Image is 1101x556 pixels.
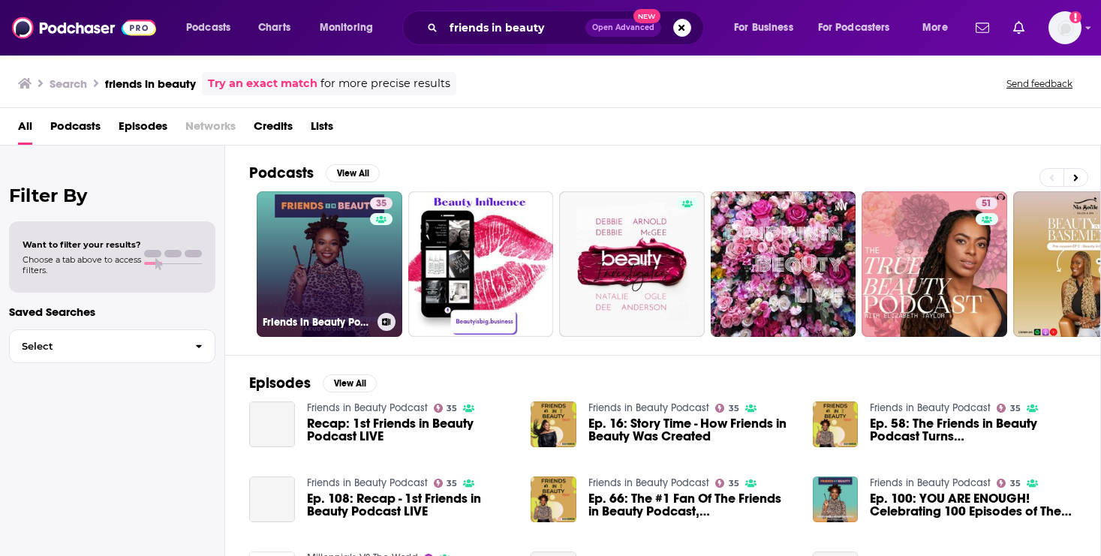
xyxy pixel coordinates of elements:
h2: Episodes [249,374,311,392]
a: All [18,114,32,145]
button: Open AdvancedNew [585,19,661,37]
a: Recap: 1st Friends in Beauty Podcast LIVE [307,417,513,443]
a: Friends in Beauty Podcast [870,476,991,489]
button: Show profile menu [1048,11,1081,44]
a: 35Friends in Beauty Podcast [257,191,402,337]
h2: Podcasts [249,164,314,182]
a: 51 [862,191,1007,337]
span: More [922,17,948,38]
button: Select [9,329,215,363]
a: EpisodesView All [249,374,377,392]
img: Ep. 58: The Friends in Beauty Podcast Turns 1 Years Old! [813,401,859,447]
span: 51 [982,197,991,212]
span: 35 [729,405,739,412]
h3: Search [50,77,87,91]
a: Friends in Beauty Podcast [307,401,428,414]
button: open menu [309,16,393,40]
a: Friends in Beauty Podcast [588,476,709,489]
span: Choose a tab above to access filters. [23,254,141,275]
span: 35 [1010,480,1021,487]
button: open menu [176,16,250,40]
span: 35 [1010,405,1021,412]
span: 35 [447,480,457,487]
span: For Business [734,17,793,38]
button: Send feedback [1002,77,1077,90]
a: Show notifications dropdown [970,15,995,41]
a: Ep. 58: The Friends in Beauty Podcast Turns 1 Years Old! [870,417,1076,443]
button: View All [326,164,380,182]
a: Ep. 16: Story Time - How Friends in Beauty Was Created [588,417,795,443]
span: Select [10,341,183,351]
span: Charts [258,17,290,38]
span: Monitoring [320,17,373,38]
p: Saved Searches [9,305,215,319]
a: 35 [370,197,393,209]
span: Logged in as maiak [1048,11,1081,44]
input: Search podcasts, credits, & more... [444,16,585,40]
a: Ep. 108: Recap - 1st Friends in Beauty Podcast LIVE [249,476,295,522]
span: Podcasts [186,17,230,38]
img: Ep. 16: Story Time - How Friends in Beauty Was Created [531,401,576,447]
a: 35 [434,479,458,488]
span: For Podcasters [818,17,890,38]
span: Ep. 66: The #1 Fan Of The Friends in Beauty Podcast, [PERSON_NAME], Interviews Me [588,492,795,518]
a: Friends in Beauty Podcast [588,401,709,414]
span: 35 [729,480,739,487]
span: New [633,9,660,23]
span: 35 [376,197,387,212]
h3: friends in beauty [105,77,196,91]
span: Open Advanced [592,24,654,32]
button: open menu [808,16,912,40]
h2: Filter By [9,185,215,206]
span: Want to filter your results? [23,239,141,250]
a: Try an exact match [208,75,317,92]
span: for more precise results [320,75,450,92]
a: PodcastsView All [249,164,380,182]
button: open menu [912,16,967,40]
a: 51 [976,197,997,209]
svg: Add a profile image [1069,11,1081,23]
a: Friends in Beauty Podcast [307,476,428,489]
div: Search podcasts, credits, & more... [417,11,718,45]
a: Ep. 100: YOU ARE ENOUGH! Celebrating 100 Episodes of The Friends in Beauty Podcast [870,492,1076,518]
span: Ep. 58: The Friends in Beauty Podcast Turns [DEMOGRAPHIC_DATA]! [870,417,1076,443]
a: Show notifications dropdown [1007,15,1030,41]
a: Credits [254,114,293,145]
a: 35 [715,404,739,413]
img: Podchaser - Follow, Share and Rate Podcasts [12,14,156,42]
img: User Profile [1048,11,1081,44]
a: 35 [434,404,458,413]
img: Ep. 66: The #1 Fan Of The Friends in Beauty Podcast, Zahra Dial, Interviews Me [531,476,576,522]
a: Ep. 66: The #1 Fan Of The Friends in Beauty Podcast, Zahra Dial, Interviews Me [588,492,795,518]
a: 35 [997,479,1021,488]
a: Friends in Beauty Podcast [870,401,991,414]
a: Lists [311,114,333,145]
span: 35 [447,405,457,412]
a: 35 [715,479,739,488]
a: Episodes [119,114,167,145]
button: View All [323,374,377,392]
a: 35 [997,404,1021,413]
a: Ep. 108: Recap - 1st Friends in Beauty Podcast LIVE [307,492,513,518]
a: Podcasts [50,114,101,145]
span: Networks [185,114,236,145]
a: Charts [248,16,299,40]
button: open menu [723,16,812,40]
a: Recap: 1st Friends in Beauty Podcast LIVE [249,401,295,447]
h3: Friends in Beauty Podcast [263,316,372,329]
img: Ep. 100: YOU ARE ENOUGH! Celebrating 100 Episodes of The Friends in Beauty Podcast [813,476,859,522]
